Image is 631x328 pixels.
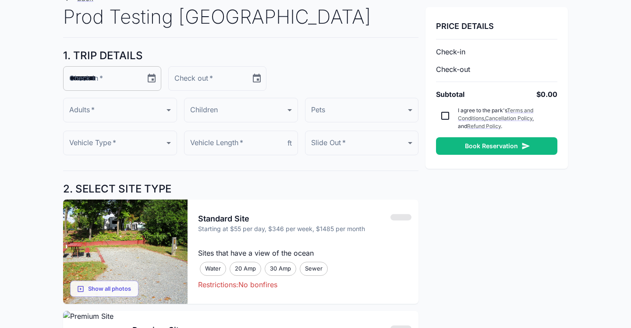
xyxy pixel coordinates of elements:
[143,70,160,87] button: Choose date
[70,281,138,297] button: Show all photos
[63,178,418,200] h5: 2. SELECT SITE TYPE
[436,137,557,155] button: Book Reservation
[248,70,266,87] button: Choose date
[536,89,557,100] span: $0.00
[200,264,226,273] span: Water
[458,107,535,129] span: I agree to the park's , , and .
[230,264,261,273] span: 20 Amp
[198,279,408,290] p: Restrictions: No bonfires
[198,214,390,225] span: Standard Site
[63,200,188,304] img: Standard Site
[63,45,418,66] h5: 1. TRIP DETAILS
[436,21,557,32] h6: PRICE DETAILS
[287,138,292,148] p: ft
[63,4,418,30] h1: Prod Testing [GEOGRAPHIC_DATA]
[265,264,296,273] span: 30 Amp
[198,248,408,258] p: Sites that have a view of the ocean
[198,224,390,234] span: Starting at $55 per day, $346 per week, $1485 per month
[436,46,465,57] span: Check-in
[300,264,327,273] span: Sewer
[467,123,501,129] a: Refund Policy
[436,64,470,75] span: Check-out
[485,115,532,121] a: Cancellation Policy
[436,89,464,100] span: Subtotal
[458,107,533,121] a: Terms and Conditions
